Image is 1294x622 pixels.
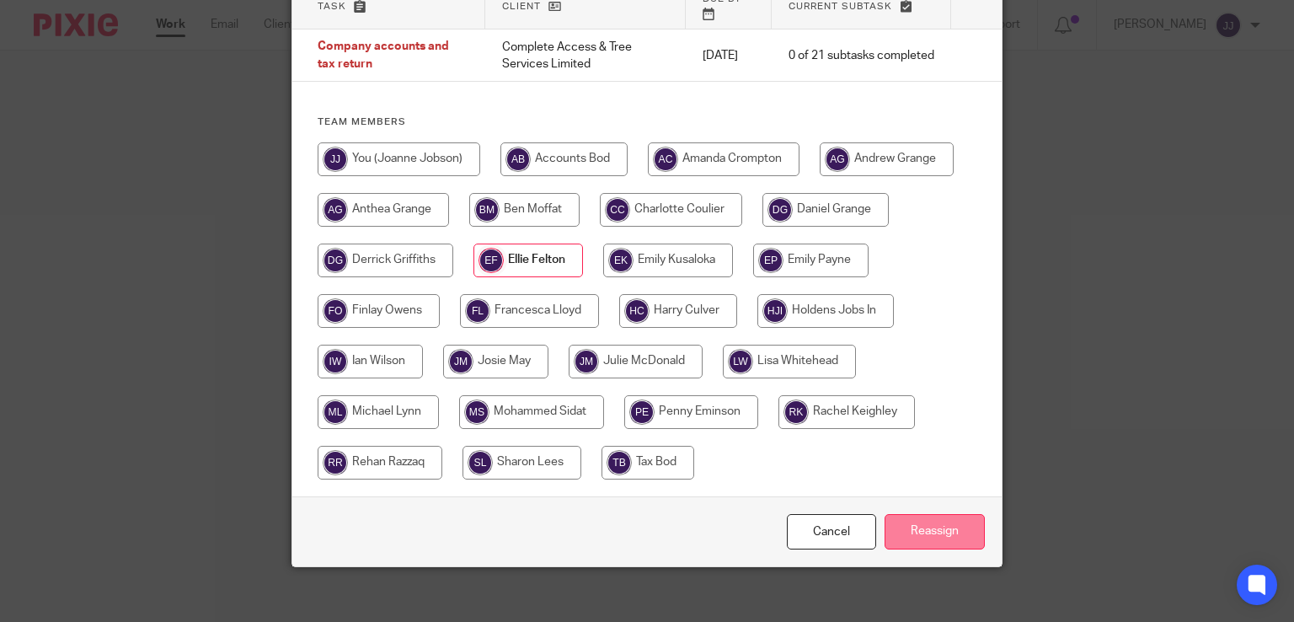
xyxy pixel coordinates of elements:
span: Current subtask [789,2,892,11]
span: Client [502,2,541,11]
p: Complete Access & Tree Services Limited [502,39,669,73]
span: Company accounts and tax return [318,41,449,71]
a: Close this dialog window [787,514,876,550]
td: 0 of 21 subtasks completed [772,29,951,82]
h4: Team members [318,115,977,129]
input: Reassign [885,514,985,550]
span: Task [318,2,346,11]
p: [DATE] [703,47,756,64]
